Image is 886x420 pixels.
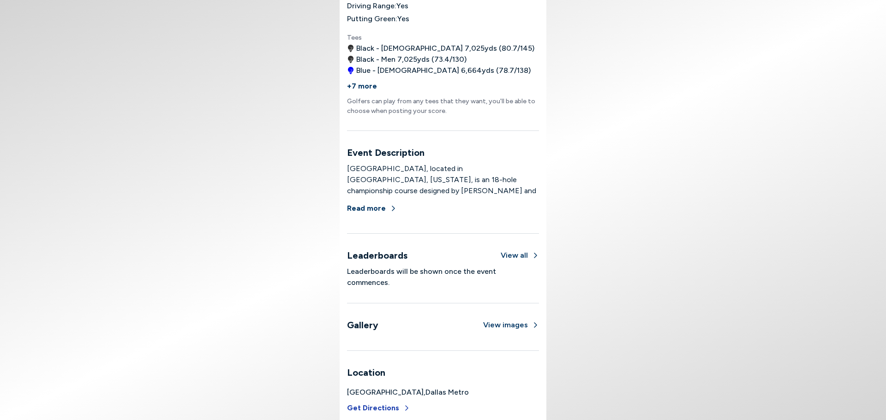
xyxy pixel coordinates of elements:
[483,319,539,331] button: View images
[347,146,539,160] h3: Event Description
[347,96,539,116] p: Golfers can play from any tees that they want, you'll be able to choose when posting your score.
[347,398,410,418] button: Get Directions
[356,43,534,54] span: Black - [DEMOGRAPHIC_DATA] 7,025 yds ( 80.7 / 145 )
[347,34,362,41] span: Tees
[501,250,539,261] button: View all
[347,318,378,332] h3: Gallery
[347,163,539,307] div: [GEOGRAPHIC_DATA], located in [GEOGRAPHIC_DATA], [US_STATE], is an 18-hole championship course de...
[347,387,469,398] span: [GEOGRAPHIC_DATA] , Dallas Metro
[347,0,539,12] h4: Driving Range: Yes
[347,76,377,96] button: +7 more
[356,65,531,76] span: Blue - [DEMOGRAPHIC_DATA] 6,664 yds ( 78.7 / 138 )
[347,13,539,24] h4: Putting Green: Yes
[347,266,539,288] p: Leaderboards will be shown once the event commences.
[347,198,397,219] button: Read more
[347,366,539,379] h3: Location
[347,248,407,262] h3: Leaderboards
[356,54,467,65] span: Black - Men 7,025 yds ( 73.4 / 130 )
